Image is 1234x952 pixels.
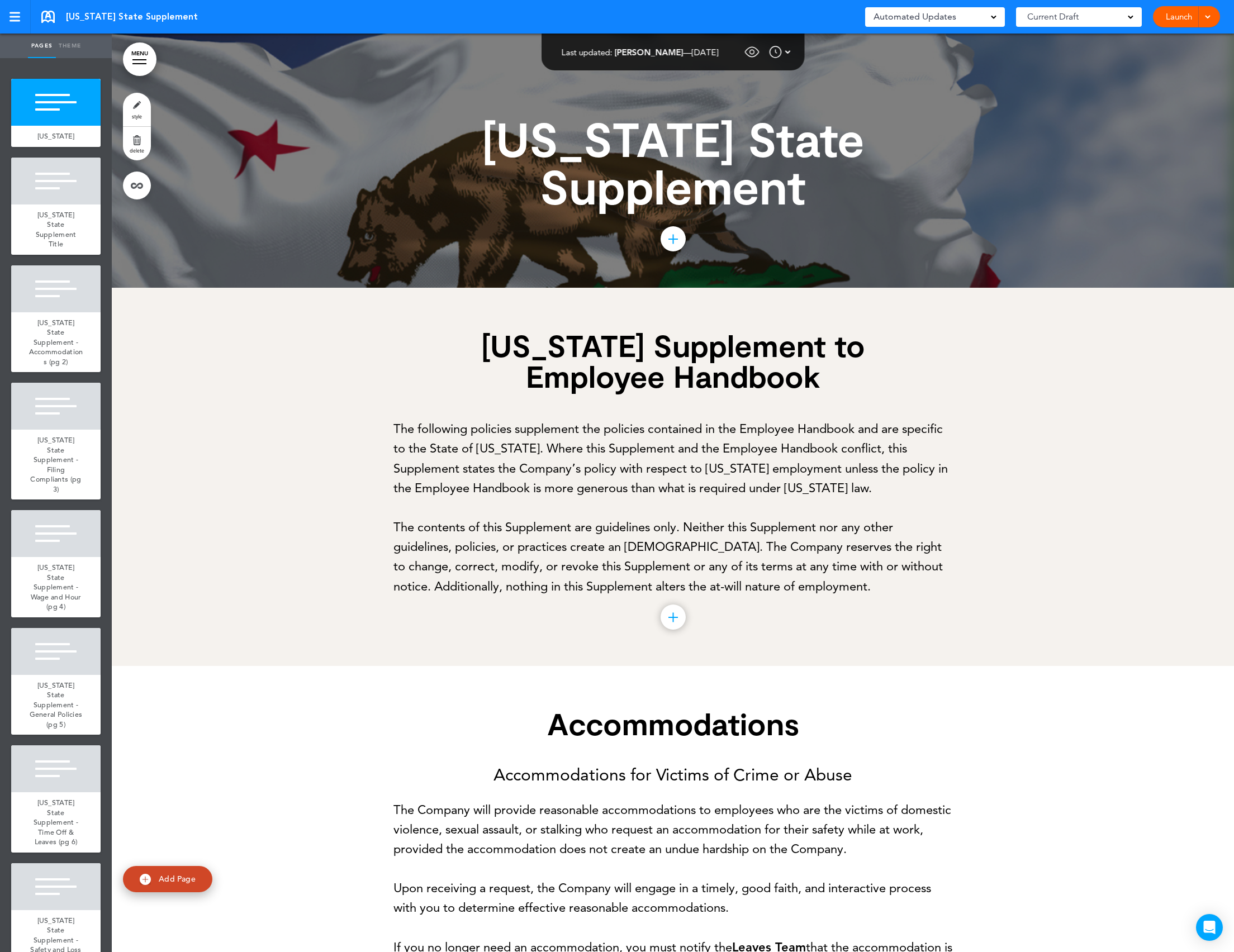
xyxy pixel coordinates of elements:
a: [US_STATE] State Supplement - General Policies (pg 5) [11,675,101,735]
a: Theme [56,34,84,58]
a: [US_STATE] State Supplement - Filing Compliants (pg 3) [11,430,101,499]
h6: Accommodations for Victims of Crime or Abuse [393,767,952,783]
span: Add Page [159,874,196,884]
a: MENU [123,42,156,76]
div: Open Intercom Messenger [1196,914,1223,941]
span: Last updated: [562,47,613,58]
span: Current Draft [1027,9,1079,25]
a: Launch [1161,6,1197,27]
a: Add Page [123,866,212,892]
p: The contents of this Supplement are guidelines only. Neither this Supplement nor any other guidel... [393,517,952,596]
span: [US_STATE] [37,131,75,141]
span: [US_STATE] State Supplement Title [36,210,77,249]
img: arrow-down-white.svg [785,45,791,59]
span: style [132,113,142,120]
span: [US_STATE] State Supplement - Accommodations (pg 2) [29,318,83,366]
a: [US_STATE] State Supplement Title [11,204,101,255]
span: [PERSON_NAME] [615,47,684,58]
h1: Accommodations [393,708,952,739]
span: [US_STATE] State Supplement [66,11,198,23]
span: delete [130,147,144,154]
p: The following policies supplement the policies contained in the Employee Handbook and are specifi... [393,419,952,498]
p: Upon receiving a request, the Company will engage in a timely, good faith, and interactive proces... [393,878,952,917]
span: [US_STATE] State Supplement - Filing Compliants (pg 3) [30,435,81,494]
img: eye_approvals.svg [744,44,761,60]
span: Automated Updates [874,9,956,25]
span: [US_STATE] State Supplement - Wage and Hour (pg 4) [31,563,82,611]
span: [US_STATE] State Supplement [482,110,865,214]
h1: [US_STATE] Supplement to Employee Handbook [393,330,952,391]
a: [US_STATE] State Supplement - Accommodations (pg 2) [11,312,101,373]
p: The Company will provide reasonable accommodations to employees who are the victims of domestic v... [393,800,952,859]
a: delete [123,127,151,160]
span: [US_STATE] State Supplement - Time Off & Leaves (pg 6) [34,798,79,846]
img: time.svg [769,45,782,59]
a: [US_STATE] State Supplement - Time Off & Leaves (pg 6) [11,792,101,853]
img: add.svg [140,874,151,885]
span: [DATE] [692,47,719,58]
span: [US_STATE] State Supplement - General Policies (pg 5) [30,680,83,729]
a: [US_STATE] [11,126,101,147]
a: Pages [28,34,56,58]
div: — [562,48,719,56]
a: [US_STATE] State Supplement - Wage and Hour (pg 4) [11,557,101,617]
a: style [123,93,151,126]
